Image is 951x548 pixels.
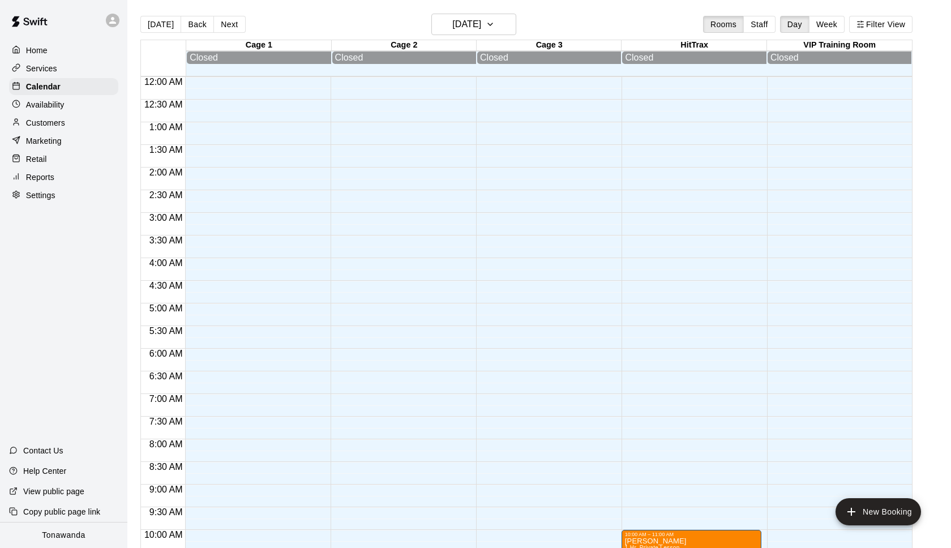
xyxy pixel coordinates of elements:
p: Calendar [26,81,61,92]
a: Retail [9,151,118,168]
p: Marketing [26,135,62,147]
button: [DATE] [140,16,181,33]
p: Contact Us [23,445,63,456]
a: Services [9,60,118,77]
span: 7:30 AM [147,417,186,426]
p: Copy public page link [23,506,100,517]
button: [DATE] [431,14,516,35]
div: HitTrax [622,40,766,51]
button: Back [181,16,214,33]
a: Calendar [9,78,118,95]
p: Customers [26,117,65,129]
button: Day [780,16,809,33]
p: Services [26,63,57,74]
p: View public page [23,486,84,497]
p: Reports [26,172,54,183]
button: Staff [743,16,776,33]
span: 12:30 AM [142,100,186,109]
div: Closed [190,53,328,63]
h6: [DATE] [452,16,481,32]
div: Closed [480,53,618,63]
span: 12:00 AM [142,77,186,87]
span: 4:00 AM [147,258,186,268]
span: 8:00 AM [147,439,186,449]
span: 5:00 AM [147,303,186,313]
span: 3:30 AM [147,236,186,245]
div: 10:00 AM – 11:00 AM [625,532,758,537]
div: Cage 3 [477,40,622,51]
div: Closed [625,53,763,63]
span: 7:00 AM [147,394,186,404]
span: 6:30 AM [147,371,186,381]
a: Reports [9,169,118,186]
a: Availability [9,96,118,113]
span: 9:00 AM [147,485,186,494]
a: Settings [9,187,118,204]
a: Marketing [9,132,118,149]
p: Settings [26,190,55,201]
div: Closed [335,53,473,63]
button: Next [213,16,245,33]
button: Rooms [703,16,744,33]
span: 8:30 AM [147,462,186,472]
span: 6:00 AM [147,349,186,358]
div: Closed [770,53,909,63]
span: 1:00 AM [147,122,186,132]
div: VIP Training Room [767,40,912,51]
span: 2:30 AM [147,190,186,200]
span: 2:00 AM [147,168,186,177]
span: 9:30 AM [147,507,186,517]
a: Home [9,42,118,59]
p: Help Center [23,465,66,477]
button: Week [809,16,845,33]
p: Tonawanda [42,529,85,541]
span: 4:30 AM [147,281,186,290]
button: add [836,498,921,525]
span: 3:00 AM [147,213,186,222]
button: Filter View [849,16,913,33]
p: Home [26,45,48,56]
span: 5:30 AM [147,326,186,336]
p: Retail [26,153,47,165]
a: Customers [9,114,118,131]
span: 1:30 AM [147,145,186,155]
div: Cage 2 [332,40,477,51]
div: Cage 1 [186,40,331,51]
p: Availability [26,99,65,110]
span: 10:00 AM [142,530,186,540]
